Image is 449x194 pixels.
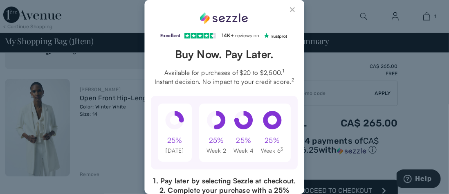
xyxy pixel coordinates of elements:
[151,68,298,77] span: Available for purchases of $20 to $2,500.
[151,47,298,61] header: Buy Now. Pay Later.
[200,12,249,24] div: Sezzle
[292,77,294,83] sup: 2
[283,68,285,74] sup: 1
[209,135,224,145] div: 25%
[281,147,283,151] sup: 3
[288,7,298,16] button: Close Sezzle Modal
[263,111,282,132] div: pie at 100%
[166,147,184,155] div: [DATE]
[265,135,280,145] div: 25%
[234,147,254,155] div: Week 4
[207,147,227,155] div: Week 2
[151,176,298,185] p: 1. Pay later by selecting Sezzle at checkout.
[18,6,35,13] span: Help
[207,111,226,132] div: pie at 50%
[161,32,288,38] a: Excellent 14K+ reviews on
[261,147,283,155] div: Week 6
[236,31,260,41] div: reviews on
[166,111,184,132] div: pie at 25%
[236,135,251,145] div: 25%
[167,135,182,145] div: 25%
[161,31,181,41] div: Excellent
[151,77,298,86] span: Instant decision. No impact to your credit score.
[222,31,234,41] div: 14K+
[234,111,253,132] div: pie at 75%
